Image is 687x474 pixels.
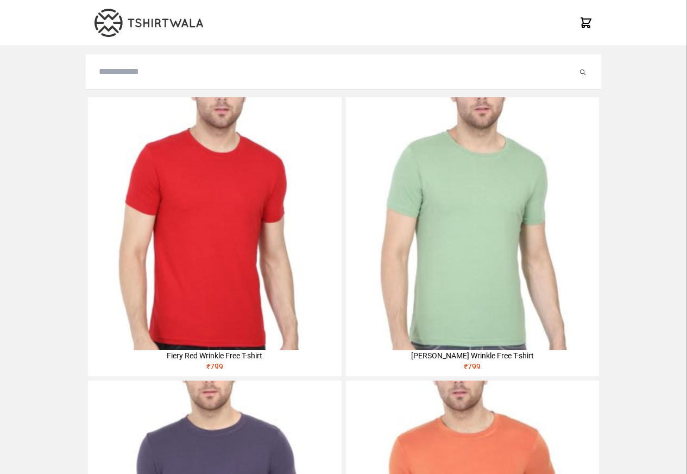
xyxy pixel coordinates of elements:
[346,361,599,376] div: ₹ 799
[346,97,599,376] a: [PERSON_NAME] Wrinkle Free T-shirt₹799
[346,97,599,350] img: 4M6A2211-320x320.jpg
[346,350,599,361] div: [PERSON_NAME] Wrinkle Free T-shirt
[577,65,588,78] button: Submit your search query.
[88,350,341,361] div: Fiery Red Wrinkle Free T-shirt
[94,9,203,37] img: TW-LOGO-400-104.png
[88,97,341,350] img: 4M6A2225-320x320.jpg
[88,97,341,376] a: Fiery Red Wrinkle Free T-shirt₹799
[88,361,341,376] div: ₹ 799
